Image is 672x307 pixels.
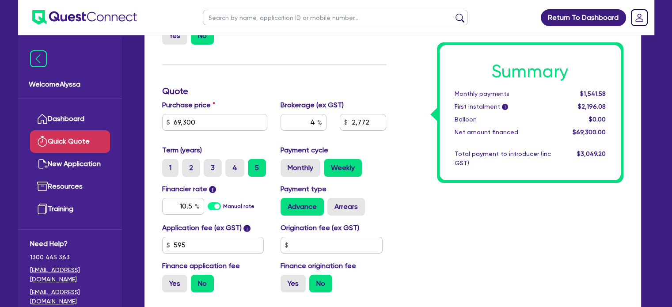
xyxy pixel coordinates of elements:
span: $2,196.08 [577,103,605,110]
span: $69,300.00 [572,129,605,136]
label: Term (years) [162,145,202,155]
span: Need Help? [30,239,110,249]
label: Origination fee (ex GST) [281,223,359,233]
span: $1,541.58 [580,90,605,97]
label: Yes [162,275,187,292]
label: Yes [281,275,306,292]
label: No [309,275,332,292]
a: Return To Dashboard [541,9,626,26]
label: 1 [162,159,178,177]
div: Net amount financed [448,128,558,137]
span: i [209,186,216,193]
span: $3,049.20 [577,150,605,157]
a: Resources [30,175,110,198]
img: new-application [37,159,48,169]
h1: Summary [455,61,606,82]
label: No [191,275,214,292]
img: icon-menu-close [30,50,47,67]
label: Payment type [281,184,327,194]
span: i [243,225,251,232]
a: [EMAIL_ADDRESS][DOMAIN_NAME] [30,265,110,284]
img: resources [37,181,48,192]
span: Welcome Alyssa [29,79,111,90]
label: No [191,27,214,45]
label: Purchase price [162,100,215,110]
img: quick-quote [37,136,48,147]
label: Finance application fee [162,261,240,271]
label: Yes [162,27,187,45]
span: i [502,104,508,110]
label: Monthly [281,159,320,177]
div: Balloon [448,115,558,124]
span: 1300 465 363 [30,253,110,262]
div: Monthly payments [448,89,558,99]
label: Weekly [324,159,362,177]
div: First instalment [448,102,558,111]
label: Financier rate [162,184,216,194]
label: Manual rate [223,202,254,210]
label: 3 [204,159,222,177]
div: Total payment to introducer (inc GST) [448,149,558,168]
a: New Application [30,153,110,175]
label: 5 [248,159,266,177]
img: quest-connect-logo-blue [32,10,137,25]
label: Application fee (ex GST) [162,223,242,233]
h3: Quote [162,86,386,96]
label: 4 [225,159,244,177]
a: Dropdown toggle [628,6,651,29]
label: Brokerage (ex GST) [281,100,344,110]
label: 2 [182,159,200,177]
a: Training [30,198,110,220]
label: Payment cycle [281,145,328,155]
a: Dashboard [30,108,110,130]
span: $0.00 [588,116,605,123]
a: Quick Quote [30,130,110,153]
a: [EMAIL_ADDRESS][DOMAIN_NAME] [30,288,110,306]
input: Search by name, application ID or mobile number... [203,10,468,25]
img: training [37,204,48,214]
label: Arrears [327,198,365,216]
label: Advance [281,198,324,216]
label: Finance origination fee [281,261,356,271]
